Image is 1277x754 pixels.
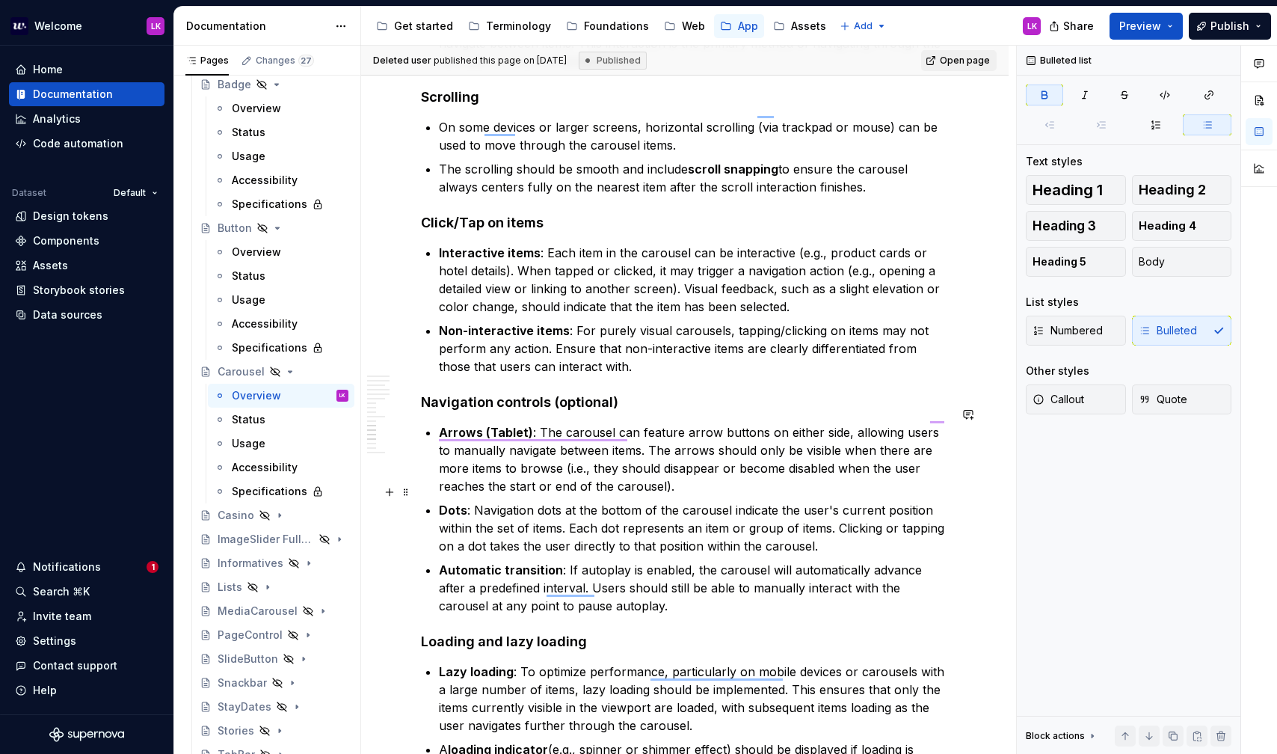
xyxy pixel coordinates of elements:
[33,609,91,624] div: Invite team
[232,292,265,307] div: Usage
[208,192,354,216] a: Specifications
[232,125,265,140] div: Status
[194,575,354,599] a: Lists
[208,96,354,120] a: Overview
[33,584,90,599] div: Search ⌘K
[1132,247,1232,277] button: Body
[439,503,467,518] strong: Dots
[194,551,354,575] a: Informatives
[1026,211,1126,241] button: Heading 3
[194,671,354,695] a: Snackbar
[421,215,544,230] strong: Click/Tap on items
[33,634,76,649] div: Settings
[421,89,479,105] strong: Scrolling
[218,508,254,523] div: Casino
[9,604,164,628] a: Invite team
[462,14,557,38] a: Terminology
[33,283,125,298] div: Storybook stories
[9,303,164,327] a: Data sources
[33,209,108,224] div: Design tokens
[12,187,46,199] div: Dataset
[208,384,354,408] a: OverviewLK
[1026,384,1126,414] button: Callout
[1139,183,1206,197] span: Heading 2
[394,19,453,34] div: Get started
[208,336,354,360] a: Specifications
[1033,254,1086,269] span: Heading 5
[218,77,251,92] div: Badge
[232,484,307,499] div: Specifications
[194,695,354,719] a: StayDates
[439,561,949,615] p: : If autoplay is enabled, the carousel will automatically advance after a predefined interval. Us...
[208,168,354,192] a: Accessibility
[1026,364,1089,378] div: Other styles
[9,629,164,653] a: Settings
[370,14,459,38] a: Get started
[232,149,265,164] div: Usage
[1189,13,1271,40] button: Publish
[9,278,164,302] a: Storybook stories
[218,580,242,595] div: Lists
[208,120,354,144] a: Status
[373,55,431,66] span: Deleted user
[194,599,354,623] a: MediaCarousel
[1033,323,1103,338] span: Numbered
[232,245,281,260] div: Overview
[1027,20,1037,32] div: LK
[10,17,28,35] img: 605a6a57-6d48-4b1b-b82b-b0bc8b12f237.png
[1139,254,1165,269] span: Body
[185,55,229,67] div: Pages
[194,647,354,671] a: SlideButton
[439,244,949,316] p: : Each item in the carousel can be interactive (e.g., product cards or hotel details). When tappe...
[9,654,164,678] button: Contact support
[114,187,146,199] span: Default
[421,634,587,649] strong: Loading and lazy loading
[688,162,778,177] strong: scroll snapping
[439,663,949,735] p: : To optimize performance, particularly on mobile devices or carousels with a large number of ite...
[373,55,567,67] span: published this page on [DATE]
[33,62,63,77] div: Home
[940,55,990,67] span: Open page
[218,364,265,379] div: Carousel
[738,19,758,34] div: App
[194,527,354,551] a: ImageSlider FullScreen
[1063,19,1094,34] span: Share
[1026,316,1126,346] button: Numbered
[49,727,124,742] svg: Supernova Logo
[218,699,271,714] div: StayDates
[1041,13,1104,40] button: Share
[1033,183,1103,197] span: Heading 1
[186,19,327,34] div: Documentation
[584,19,649,34] div: Foundations
[218,675,267,690] div: Snackbar
[1033,392,1084,407] span: Callout
[208,432,354,456] a: Usage
[232,436,265,451] div: Usage
[1139,218,1196,233] span: Heading 4
[9,580,164,604] button: Search ⌘K
[208,144,354,168] a: Usage
[33,683,57,698] div: Help
[33,658,117,673] div: Contact support
[208,479,354,503] a: Specifications
[3,10,170,42] button: WelcomeLK
[232,460,298,475] div: Accessibility
[9,132,164,156] a: Code automation
[767,14,832,38] a: Assets
[218,604,298,619] div: MediaCarousel
[151,20,161,32] div: LK
[33,307,102,322] div: Data sources
[1026,247,1126,277] button: Heading 5
[208,288,354,312] a: Usage
[232,316,298,331] div: Accessibility
[33,87,113,102] div: Documentation
[218,556,283,571] div: Informatives
[486,19,551,34] div: Terminology
[232,101,281,116] div: Overview
[9,58,164,82] a: Home
[208,264,354,288] a: Status
[194,73,354,96] a: Badge
[1110,13,1183,40] button: Preview
[714,14,764,38] a: App
[194,623,354,647] a: PageControl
